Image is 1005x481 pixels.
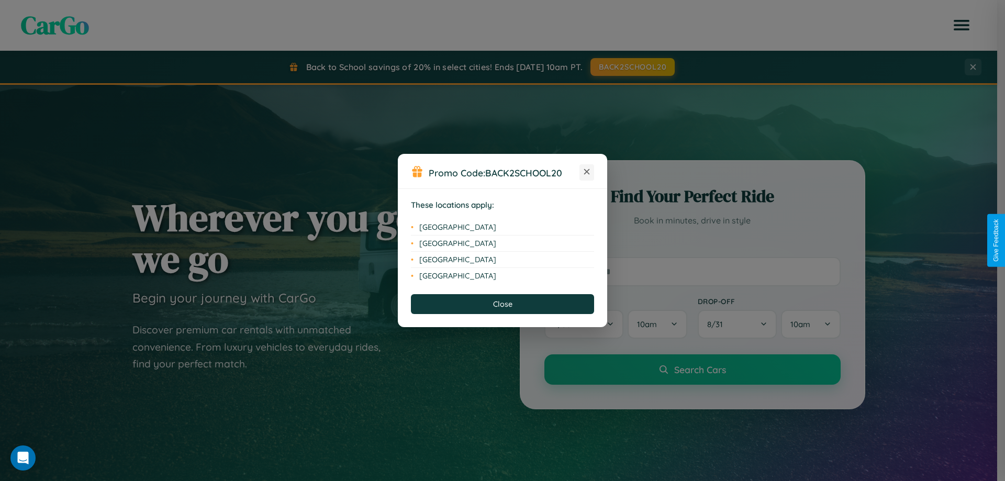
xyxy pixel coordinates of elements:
[10,445,36,471] div: Open Intercom Messenger
[411,268,594,284] li: [GEOGRAPHIC_DATA]
[411,200,494,210] strong: These locations apply:
[411,252,594,268] li: [GEOGRAPHIC_DATA]
[411,236,594,252] li: [GEOGRAPHIC_DATA]
[429,167,579,178] h3: Promo Code:
[411,219,594,236] li: [GEOGRAPHIC_DATA]
[411,294,594,314] button: Close
[485,167,562,178] b: BACK2SCHOOL20
[992,219,1000,262] div: Give Feedback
